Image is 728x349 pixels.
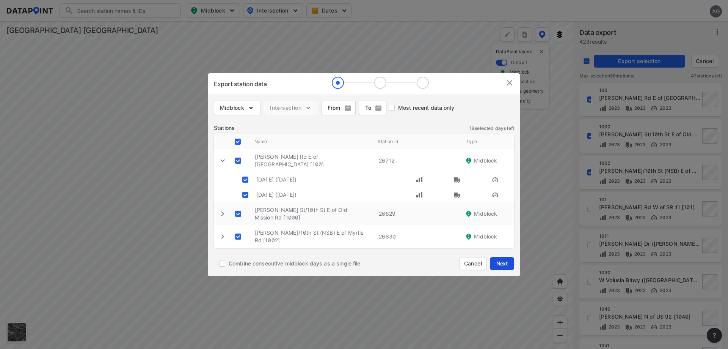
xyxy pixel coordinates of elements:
[373,153,459,168] div: 26712
[256,172,400,187] th: [DATE] ([DATE])
[344,104,351,112] img: png;base64,iVBORw0KGgoAAAANSUhEUgAAABQAAAAUCAYAAACNiR0NAAAACXBIWXMAAAsTAAALEwEAmpwYAAAAAXNSR0IArs...
[460,134,514,149] div: Type
[372,134,460,149] div: Station id
[459,257,487,270] button: Cancel
[453,191,461,199] img: LX1kL0xfshq6bodlbhx3MTWm7tXVoNg+enytLahksfEwAAAAASUVORK5CYII=
[416,191,423,199] img: zXKTHG75SmCTpzeATkOMbMjAxYFTnPvh7K8Q9YYMXBy4Bd2Bwe9xdUQUqRsak2SDbAAAAABJRU5ErkJggg==
[505,78,514,87] img: IvGo9hDFjq0U70AQfCTEoVEAFwAAAAASUVORK5CYII=
[332,77,429,89] img: llR8THcIqJKT4tzxLABS9+Wy7j53VXW9jma2eUxb+zwI0ndL13UtNYW78bbi+NGFHop6vbg9+JxKXfH9kZPvL8syoHAAAAAEl...
[474,233,497,240] span: Midblock
[256,187,400,202] th: [DATE] ([DATE])
[373,206,459,221] div: 26829
[474,157,497,164] span: Midblock
[249,225,373,248] div: [PERSON_NAME]/10th St (NSB) E of Myrtle Rd [1002]
[465,157,472,164] img: J44BbogAAAAASUVORK5CYII=
[214,101,261,115] button: Midblock
[416,176,423,183] img: zXKTHG75SmCTpzeATkOMbMjAxYFTnPvh7K8Q9YYMXBy4Bd2Bwe9xdUQUqRsak2SDbAAAAABJRU5ErkJggg==
[490,257,514,270] button: Next
[218,156,227,166] button: expand row
[474,210,497,218] span: Midblock
[469,125,514,131] label: 19 selected days left
[248,134,372,149] div: Name
[238,172,514,202] table: purchases
[453,176,461,183] img: LX1kL0xfshq6bodlbhx3MTWm7tXVoNg+enytLahksfEwAAAAASUVORK5CYII=
[229,260,361,267] span: Combine consecutive midblock days as a single file
[247,104,255,112] img: 5YPKRKmlfpI5mqlR8AD95paCi+0kK1fRFDJSaMmawlwaeJcJwk9O2fotCW5ve9gAAAAASUVORK5CYII=
[465,233,472,240] img: J44BbogAAAAASUVORK5CYII=
[494,260,510,267] span: Next
[214,134,514,248] table: customized table
[491,176,499,183] img: GNxwEyk3CsuCFAAAAAElFTkSuQmCC
[491,191,499,199] img: GNxwEyk3CsuCFAAAAAElFTkSuQmCC
[398,104,454,112] span: Most recent data only
[373,229,459,244] div: 26830
[214,124,235,132] label: Stations
[249,202,373,225] div: [PERSON_NAME] St/10th St E of Old Mission Rd [1000]
[220,104,255,112] span: Midblock
[218,232,227,242] button: expand row
[249,149,373,172] div: [PERSON_NAME] Rd E of [GEOGRAPHIC_DATA] [100]
[465,210,472,218] img: J44BbogAAAAASUVORK5CYII=
[214,79,267,88] div: Export station data
[218,209,227,219] button: expand row
[464,260,482,267] span: Cancel
[375,104,382,112] img: png;base64,iVBORw0KGgoAAAANSUhEUgAAABQAAAAUCAYAAACNiR0NAAAACXBIWXMAAAsTAAALEwEAmpwYAAAAAXNSR0IArs...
